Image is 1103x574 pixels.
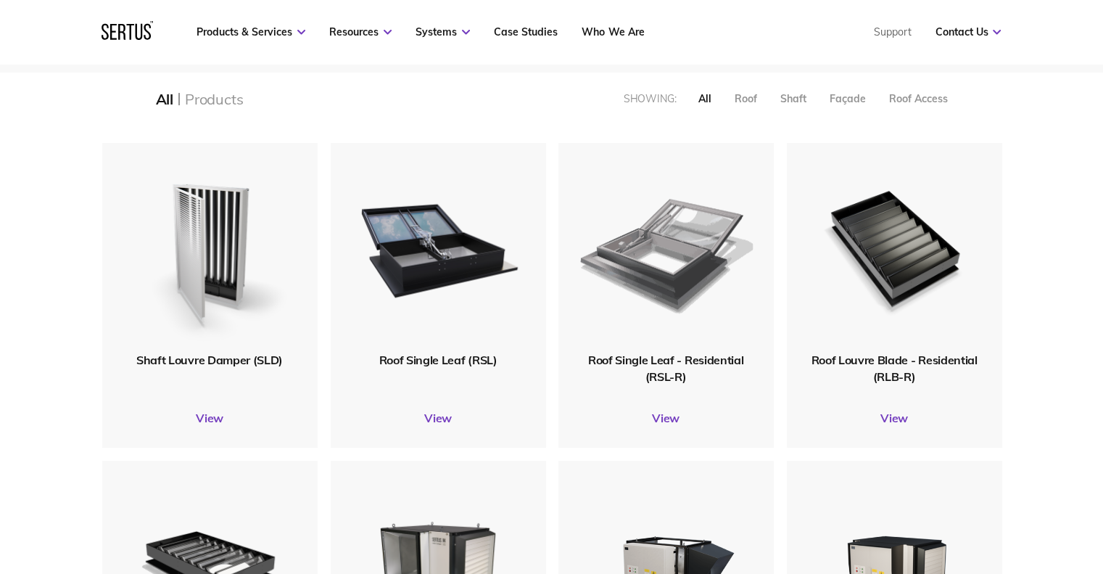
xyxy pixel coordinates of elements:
iframe: Chat Widget [1030,504,1103,574]
a: Support [873,25,911,38]
a: Products & Services [197,25,305,38]
a: View [102,411,318,425]
div: Shaft [780,92,806,105]
div: Roof Access [889,92,948,105]
div: Roof [735,92,757,105]
div: All [698,92,711,105]
a: View [787,411,1002,425]
div: Showing: [624,92,677,105]
div: Products [185,90,243,108]
span: Roof Single Leaf (RSL) [379,353,497,367]
a: Resources [329,25,392,38]
a: View [558,411,774,425]
a: View [331,411,546,425]
div: All [156,90,173,108]
a: Case Studies [494,25,558,38]
span: Shaft Louvre Damper (SLD) [136,353,283,367]
span: Roof Louvre Blade - Residential (RLB-R) [811,353,977,383]
span: Roof Single Leaf - Residential (RSL-R) [588,353,743,383]
a: Who We Are [582,25,644,38]
a: Systems [416,25,470,38]
a: Contact Us [935,25,1001,38]
div: Façade [830,92,866,105]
